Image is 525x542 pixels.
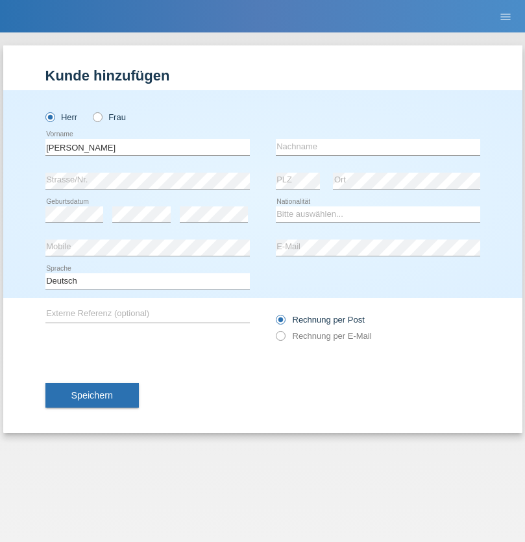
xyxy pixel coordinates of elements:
[493,12,519,20] a: menu
[45,68,480,84] h1: Kunde hinzufügen
[276,331,372,341] label: Rechnung per E-Mail
[45,112,78,122] label: Herr
[276,315,284,331] input: Rechnung per Post
[45,383,139,408] button: Speichern
[71,390,113,400] span: Speichern
[499,10,512,23] i: menu
[45,112,54,121] input: Herr
[93,112,101,121] input: Frau
[276,315,365,325] label: Rechnung per Post
[93,112,126,122] label: Frau
[276,331,284,347] input: Rechnung per E-Mail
